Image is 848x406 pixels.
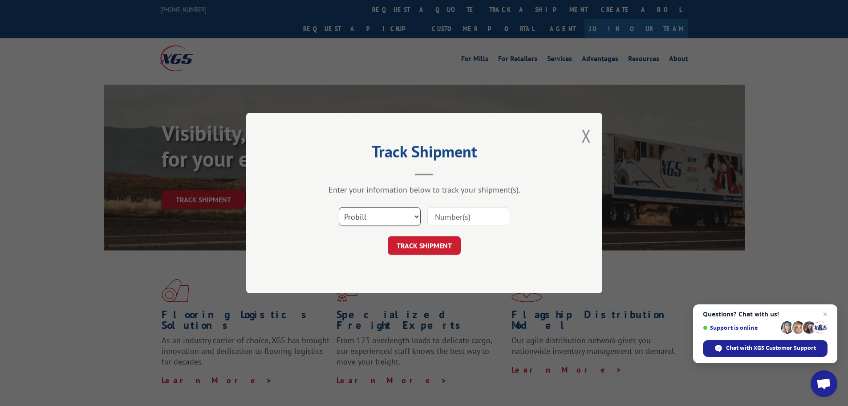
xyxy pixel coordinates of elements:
[703,340,828,357] span: Chat with XGS Customer Support
[811,370,837,397] a: Open chat
[427,207,509,226] input: Number(s)
[291,185,558,195] div: Enter your information below to track your shipment(s).
[726,344,816,352] span: Chat with XGS Customer Support
[581,124,591,148] button: Close modal
[388,236,461,255] button: TRACK SHIPMENT
[703,324,778,331] span: Support is online
[291,145,558,162] h2: Track Shipment
[703,311,828,318] span: Questions? Chat with us!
